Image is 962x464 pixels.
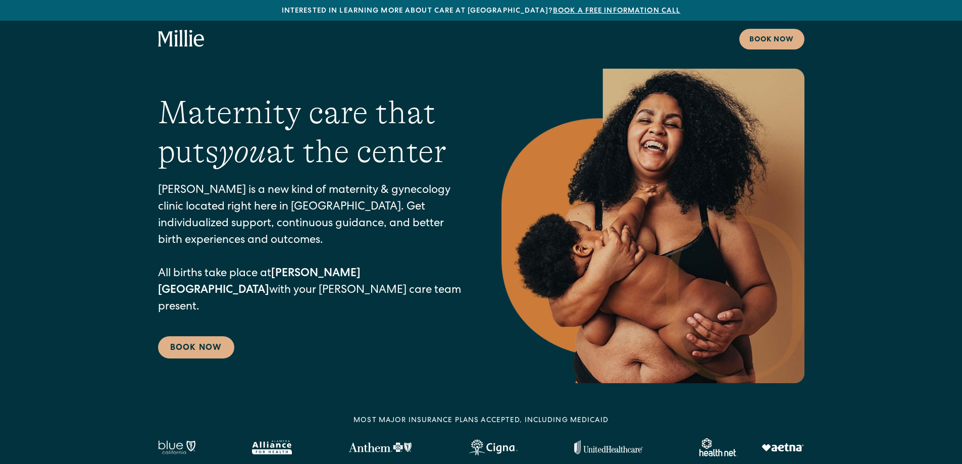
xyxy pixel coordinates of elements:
img: Aetna logo [762,443,804,451]
img: United Healthcare logo [574,440,643,454]
p: [PERSON_NAME] is a new kind of maternity & gynecology clinic located right here in [GEOGRAPHIC_DA... [158,183,461,316]
img: Smiling mother with her baby in arms, celebrating body positivity and the nurturing bond of postp... [501,69,804,383]
a: Book a free information call [553,8,680,15]
div: MOST MAJOR INSURANCE PLANS ACCEPTED, INCLUDING MEDICAID [353,416,609,426]
a: Book now [739,29,804,49]
em: you [219,133,266,170]
h1: Maternity care that puts at the center [158,93,461,171]
img: Cigna logo [469,439,518,455]
a: Book Now [158,336,234,358]
img: Blue California logo [158,440,195,454]
img: Alameda Alliance logo [252,440,292,454]
a: home [158,30,205,48]
div: Book now [749,35,794,45]
img: Anthem Logo [348,442,412,452]
img: Healthnet logo [699,438,737,456]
